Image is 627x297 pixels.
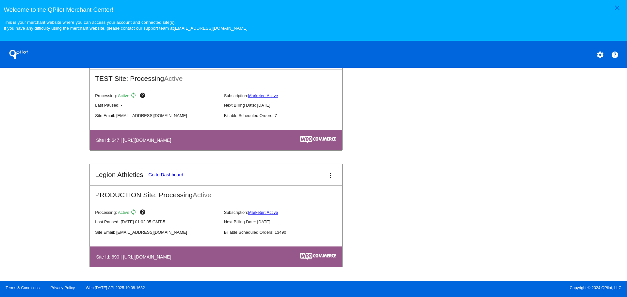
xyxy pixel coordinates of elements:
p: Subscription: [224,210,347,215]
p: Site Email: [EMAIL_ADDRESS][DOMAIN_NAME] [95,113,218,118]
img: c53aa0e5-ae75-48aa-9bee-956650975ee5 [300,136,336,143]
mat-icon: sync [130,209,138,217]
mat-icon: help [611,51,619,59]
mat-icon: more_vert [327,171,334,179]
h2: PRODUCTION Site: Processing [90,186,342,199]
span: Copyright © 2024 QPilot, LLC [319,286,621,290]
p: Processing: [95,92,218,100]
a: Go to Dashboard [148,172,183,177]
span: Active [118,93,129,98]
mat-icon: settings [596,51,604,59]
p: Site Email: [EMAIL_ADDRESS][DOMAIN_NAME] [95,230,218,235]
p: Last Paused: - [95,103,218,108]
h2: TEST Site: Processing [90,69,342,82]
p: Next Billing Date: [DATE] [224,103,347,108]
a: Marketer: Active [248,93,278,98]
mat-icon: help [139,209,147,217]
p: Billable Scheduled Orders: 13490 [224,230,347,235]
p: Processing: [95,209,218,217]
a: [EMAIL_ADDRESS][DOMAIN_NAME] [174,26,248,31]
h2: Legion Athletics [95,171,143,179]
mat-icon: sync [130,92,138,100]
p: Subscription: [224,93,347,98]
h4: Site Id: 647 | [URL][DOMAIN_NAME] [96,138,174,143]
h4: Site Id: 690 | [URL][DOMAIN_NAME] [96,254,174,260]
span: Active [164,75,183,82]
a: Privacy Policy [51,286,75,290]
mat-icon: close [613,4,621,12]
img: c53aa0e5-ae75-48aa-9bee-956650975ee5 [300,253,336,260]
a: Web:[DATE] API:2025.10.08.1632 [86,286,145,290]
span: Active [118,210,129,215]
span: Active [193,191,211,199]
small: This is your merchant website where you can access your account and connected site(s). If you hav... [4,20,247,31]
h1: QPilot [6,48,32,61]
a: Terms & Conditions [6,286,40,290]
p: Billable Scheduled Orders: 7 [224,113,347,118]
h3: Welcome to the QPilot Merchant Center! [4,6,623,13]
mat-icon: help [139,92,147,100]
p: Next Billing Date: [DATE] [224,219,347,224]
p: Last Paused: [DATE] 01:02:05 GMT-5 [95,219,218,224]
a: Marketer: Active [248,210,278,215]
